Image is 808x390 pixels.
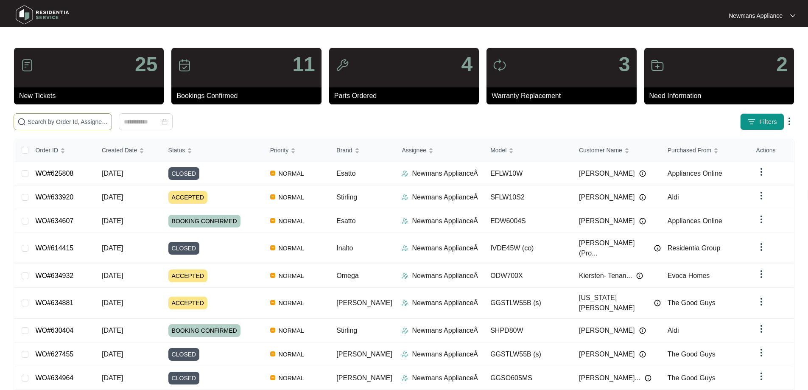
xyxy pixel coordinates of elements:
[35,351,73,358] a: WO#627455
[168,242,200,255] span: CLOSED
[275,373,308,383] span: NORMAL
[135,54,157,75] p: 25
[402,375,408,382] img: Assigner Icon
[636,272,643,279] img: Info icon
[17,118,26,126] img: search-icon
[639,351,646,358] img: Info icon
[35,194,73,201] a: WO#633920
[402,194,408,201] img: Assigner Icon
[572,139,661,162] th: Customer Name
[776,54,788,75] p: 2
[102,374,123,382] span: [DATE]
[668,170,722,177] span: Appliances Online
[35,299,73,306] a: WO#634881
[102,146,137,155] span: Created Date
[402,327,408,334] img: Assigner Icon
[168,191,207,204] span: ACCEPTED
[784,116,794,126] img: dropdown arrow
[484,264,572,288] td: ODW700X
[668,374,716,382] span: The Good Guys
[35,327,73,334] a: WO#630404
[756,269,766,279] img: dropdown arrow
[275,168,308,179] span: NORMAL
[484,162,572,185] td: EFLW10W
[740,113,784,130] button: filter iconFilters
[275,243,308,253] span: NORMAL
[275,325,308,336] span: NORMAL
[102,272,123,279] span: [DATE]
[270,300,275,305] img: Vercel Logo
[412,271,478,281] p: Newmans ApplianceÂ
[102,351,123,358] span: [DATE]
[579,271,632,281] span: Kiersten- Tenan...
[270,218,275,223] img: Vercel Logo
[162,139,263,162] th: Status
[176,91,321,101] p: Bookings Confirmed
[19,91,164,101] p: New Tickets
[270,351,275,356] img: Vercel Logo
[579,373,640,383] span: [PERSON_NAME]...
[412,216,478,226] p: Newmans ApplianceÂ
[484,209,572,233] td: EDW6004S
[639,170,646,177] img: Info icon
[263,139,330,162] th: Priority
[759,118,777,126] span: Filters
[20,59,34,72] img: icon
[412,168,478,179] p: Newmans ApplianceÂ
[668,327,679,334] span: Aldi
[275,349,308,359] span: NORMAL
[484,366,572,390] td: GGSO605MS
[756,242,766,252] img: dropdown arrow
[493,59,506,72] img: icon
[336,327,357,334] span: Stirling
[336,194,357,201] span: Stirling
[270,273,275,278] img: Vercel Logo
[270,194,275,199] img: Vercel Logo
[412,373,478,383] p: Newmans ApplianceÂ
[395,139,484,162] th: Assignee
[490,146,506,155] span: Model
[35,146,58,155] span: Order ID
[336,351,392,358] span: [PERSON_NAME]
[402,300,408,306] img: Assigner Icon
[102,194,123,201] span: [DATE]
[645,375,651,382] img: Info icon
[13,2,72,28] img: residentia service logo
[668,217,722,224] span: Appliances Online
[270,245,275,250] img: Vercel Logo
[579,146,622,155] span: Customer Name
[619,54,630,75] p: 3
[102,327,123,334] span: [DATE]
[402,170,408,177] img: Assigner Icon
[102,170,123,177] span: [DATE]
[275,192,308,202] span: NORMAL
[292,54,315,75] p: 11
[668,299,716,306] span: The Good Guys
[402,272,408,279] img: Assigner Icon
[102,244,123,252] span: [DATE]
[492,91,636,101] p: Warranty Replacement
[484,139,572,162] th: Model
[654,300,661,306] img: Info icon
[756,297,766,307] img: dropdown arrow
[756,348,766,358] img: dropdown arrow
[102,299,123,306] span: [DATE]
[270,171,275,176] img: Vercel Logo
[579,192,635,202] span: [PERSON_NAME]
[270,328,275,333] img: Vercel Logo
[336,170,355,177] span: Esatto
[270,146,289,155] span: Priority
[756,371,766,382] img: dropdown arrow
[790,14,795,18] img: dropdown arrow
[484,185,572,209] td: SFLW10S2
[668,272,710,279] span: Evoca Homes
[336,146,352,155] span: Brand
[168,269,207,282] span: ACCEPTED
[336,272,358,279] span: Omega
[412,243,478,253] p: Newmans ApplianceÂ
[412,349,478,359] p: Newmans ApplianceÂ
[484,319,572,342] td: SHPD80W
[168,167,200,180] span: CLOSED
[168,348,200,361] span: CLOSED
[28,117,108,126] input: Search by Order Id, Assignee Name, Customer Name, Brand and Model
